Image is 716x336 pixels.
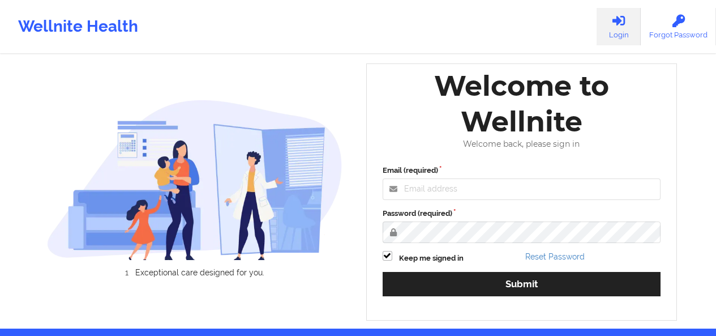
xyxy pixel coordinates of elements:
[383,208,661,219] label: Password (required)
[641,8,716,45] a: Forgot Password
[383,272,661,296] button: Submit
[399,253,464,264] label: Keep me signed in
[383,165,661,176] label: Email (required)
[47,99,342,260] img: wellnite-auth-hero_200.c722682e.png
[375,68,669,139] div: Welcome to Wellnite
[525,252,585,261] a: Reset Password
[597,8,641,45] a: Login
[375,139,669,149] div: Welcome back, please sign in
[383,178,661,200] input: Email address
[57,268,342,277] li: Exceptional care designed for you.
